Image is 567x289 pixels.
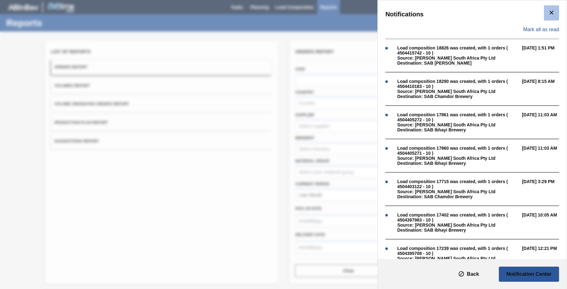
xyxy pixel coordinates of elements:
[397,94,519,99] div: Destination: SAB Chamdor Brewery
[522,79,565,99] span: [DATE] 8:15 AM
[522,246,565,266] span: [DATE] 12:21 PM
[397,61,519,66] div: Destination: SAB [PERSON_NAME]
[397,79,519,89] div: Load composition 18290 was created, with 1 orders ( 4504410183 - 10 )
[397,194,519,199] div: Destination: SAB Chamdor Brewery
[397,127,519,132] div: Destination: SAB Ibhayi Brewery
[397,161,519,166] div: Destination: SAB Ibhayi Brewery
[523,27,559,32] span: Mark all as read
[397,246,519,256] div: Load composition 17239 was created, with 1 orders ( 4504395708 - 10 )
[397,256,519,261] div: Source: [PERSON_NAME] South Africa Pty Ltd
[522,45,565,66] span: [DATE] 1:51 PM
[397,55,519,61] div: Source: [PERSON_NAME] South Africa Pty Ltd
[522,146,565,166] span: [DATE] 11:03 AM
[397,223,519,228] div: Source: [PERSON_NAME] South Africa Pty Ltd
[522,112,565,132] span: [DATE] 11:03 AM
[397,228,519,233] div: Destination: SAB Ibhayi Brewery
[397,156,519,161] div: Source: [PERSON_NAME] South Africa Pty Ltd
[397,89,519,94] div: Source: [PERSON_NAME] South Africa Pty Ltd
[397,189,519,194] div: Source: [PERSON_NAME] South Africa Pty Ltd
[522,179,565,199] span: [DATE] 3:29 PM
[397,212,519,223] div: Load composition 17402 was created, with 1 orders ( 4504397983 - 10 )
[397,146,519,156] div: Load composition 17860 was created, with 1 orders ( 4504405271 - 10 )
[397,112,519,122] div: Load composition 17861 was created, with 1 orders ( 4504405272 - 10 )
[522,212,565,233] span: [DATE] 10:05 AM
[397,45,519,55] div: Load composition 18826 was created, with 1 orders ( 4504415742 - 10 )
[397,122,519,127] div: Source: [PERSON_NAME] South Africa Pty Ltd
[397,179,519,189] div: Load composition 17715 was created, with 1 orders ( 4504403122 - 10 )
